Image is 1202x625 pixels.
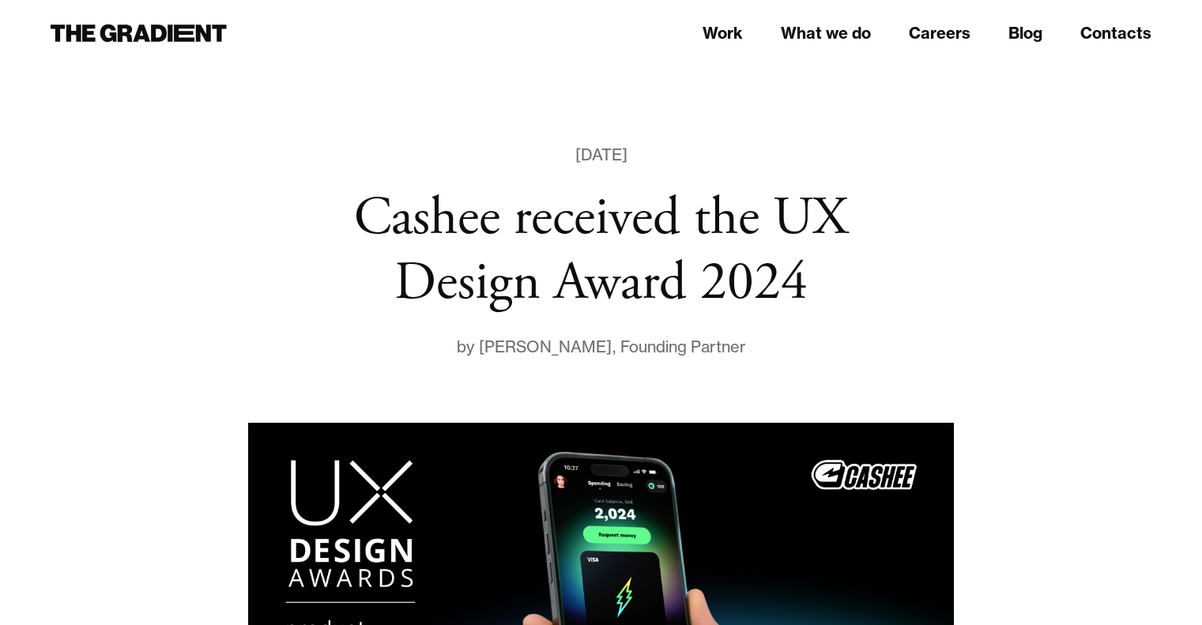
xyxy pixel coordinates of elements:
div: by [456,334,479,360]
div: [PERSON_NAME] [479,334,612,360]
a: Careers [909,21,970,45]
a: What we do [781,21,871,45]
div: , [612,334,620,360]
a: Work [703,21,743,45]
a: Blog [1008,21,1042,45]
div: Founding Partner [620,334,746,360]
div: [DATE] [575,142,627,168]
h1: Cashee received the UX Design Award 2024 [333,186,869,315]
a: Contacts [1080,21,1151,45]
